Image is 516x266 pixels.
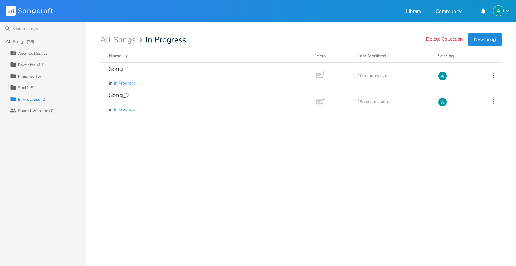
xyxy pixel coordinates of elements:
[18,97,47,101] div: In Progress (2)
[109,52,305,60] button: Name
[114,106,135,113] span: In Progress
[109,106,113,113] span: in
[358,52,429,60] button: Last Modified
[493,5,504,16] img: Alex
[18,63,45,67] div: Favorites (11)
[6,39,34,44] div: All Songs (28)
[109,53,121,59] div: Name
[18,74,41,79] div: Finished (5)
[438,52,481,60] div: Sharing
[109,80,113,86] span: in
[468,33,502,46] button: New Song
[313,52,349,60] div: Demo
[109,92,130,98] div: Song_2
[18,109,55,113] div: Shared with me (0)
[18,86,35,90] div: Shelf (9)
[438,71,447,81] img: Alex
[114,80,135,86] span: In Progress
[18,51,48,56] div: New Collection
[438,98,447,107] img: Alex
[109,66,130,72] div: Song_1
[358,53,386,59] div: Last Modified
[358,73,429,78] div: 10 minutes ago
[406,9,421,15] a: Library
[358,100,429,104] div: 15 seconds ago
[426,37,463,43] button: Delete Collection
[145,36,186,44] span: In Progress
[436,9,462,15] a: Community
[100,37,145,43] div: All Songs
